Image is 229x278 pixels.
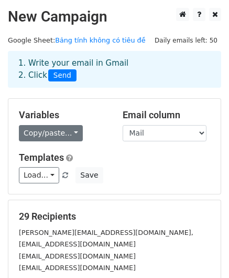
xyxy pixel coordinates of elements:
small: [PERSON_NAME][EMAIL_ADDRESS][DOMAIN_NAME], [EMAIL_ADDRESS][DOMAIN_NAME] [19,229,193,249]
a: Templates [19,152,64,163]
a: Bảng tính không có tiêu đề [55,36,145,44]
div: 1. Write your email in Gmail 2. Click [10,57,219,81]
h5: Email column [123,109,211,121]
span: Daily emails left: 50 [151,35,221,46]
button: Save [75,167,103,183]
iframe: Chat Widget [177,228,229,278]
div: Tiện ích trò chuyện [177,228,229,278]
h5: Variables [19,109,107,121]
a: Load... [19,167,59,183]
h2: New Campaign [8,8,221,26]
span: Send [48,69,77,82]
small: [EMAIL_ADDRESS][DOMAIN_NAME] [19,252,136,260]
a: Daily emails left: 50 [151,36,221,44]
a: Copy/paste... [19,125,83,141]
h5: 29 Recipients [19,211,210,222]
small: [EMAIL_ADDRESS][DOMAIN_NAME] [19,264,136,272]
small: Google Sheet: [8,36,146,44]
